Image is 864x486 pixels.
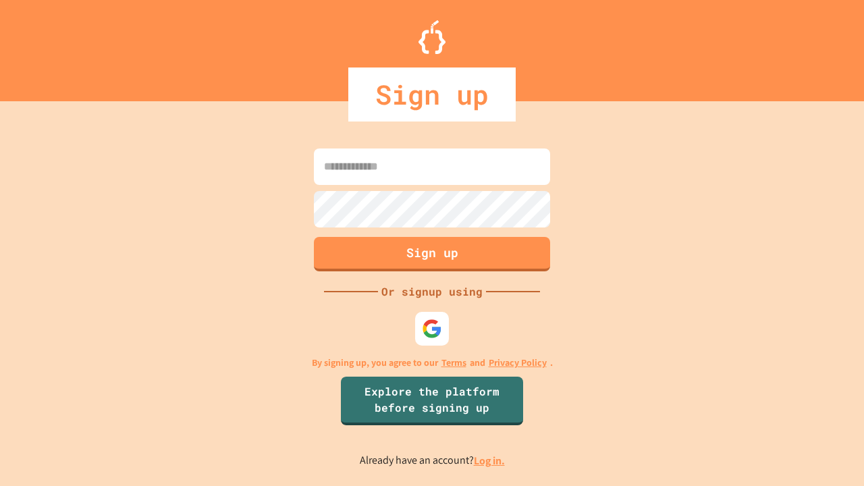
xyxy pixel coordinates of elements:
[312,356,553,370] p: By signing up, you agree to our and .
[474,454,505,468] a: Log in.
[422,319,442,339] img: google-icon.svg
[378,283,486,300] div: Or signup using
[314,237,550,271] button: Sign up
[489,356,547,370] a: Privacy Policy
[418,20,446,54] img: Logo.svg
[348,67,516,122] div: Sign up
[441,356,466,370] a: Terms
[341,377,523,425] a: Explore the platform before signing up
[360,452,505,469] p: Already have an account?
